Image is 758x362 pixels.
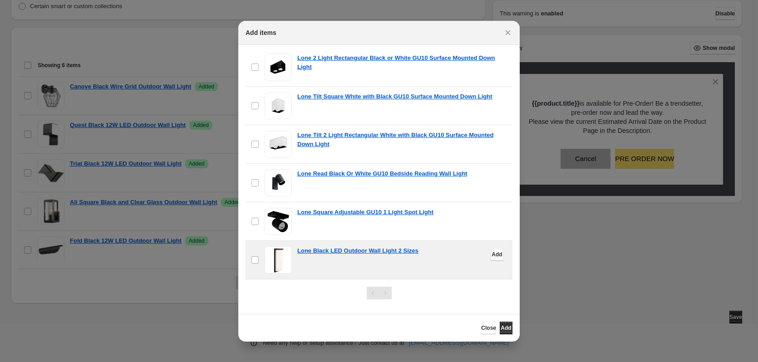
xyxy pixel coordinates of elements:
button: Close [481,322,496,334]
span: Add [501,324,511,332]
span: Add [492,251,502,258]
a: Lone Tilt Square White with Black GU10 Surface Mounted Down Light [297,92,492,101]
a: Lone Black LED Outdoor Wall Light 2 Sizes [297,246,418,255]
button: Add [500,322,512,334]
button: Add [491,248,503,261]
img: Lone 2 Light Rectangular Black or White GU10 Surface Mounted Down Light [265,54,292,81]
img: Lone Black LED Outdoor Wall Light 2 Sizes [265,246,292,274]
nav: Pagination [367,287,392,299]
a: Lone Tilt 2 Light Rectangular White with Black GU10 Surface Mounted Down Light [297,131,507,149]
img: Lone Square Adjustable GU10 1 Light Spot Light [265,208,292,235]
button: Close [502,26,514,39]
h2: Add items [246,28,276,37]
img: Lone Tilt 2 Light Rectangular White with Black GU10 Surface Mounted Down Light [265,131,292,158]
a: Lone Read Black Or White GU10 Bedside Reading Wall Light [297,169,467,178]
img: Lone Tilt Square White with Black GU10 Surface Mounted Down Light [265,92,292,119]
a: Lone Square Adjustable GU10 1 Light Spot Light [297,208,433,217]
a: Lone 2 Light Rectangular Black or White GU10 Surface Mounted Down Light [297,54,507,72]
span: Close [481,324,496,332]
img: Lone Read Black Or White GU10 Bedside Reading Wall Light [265,169,292,196]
